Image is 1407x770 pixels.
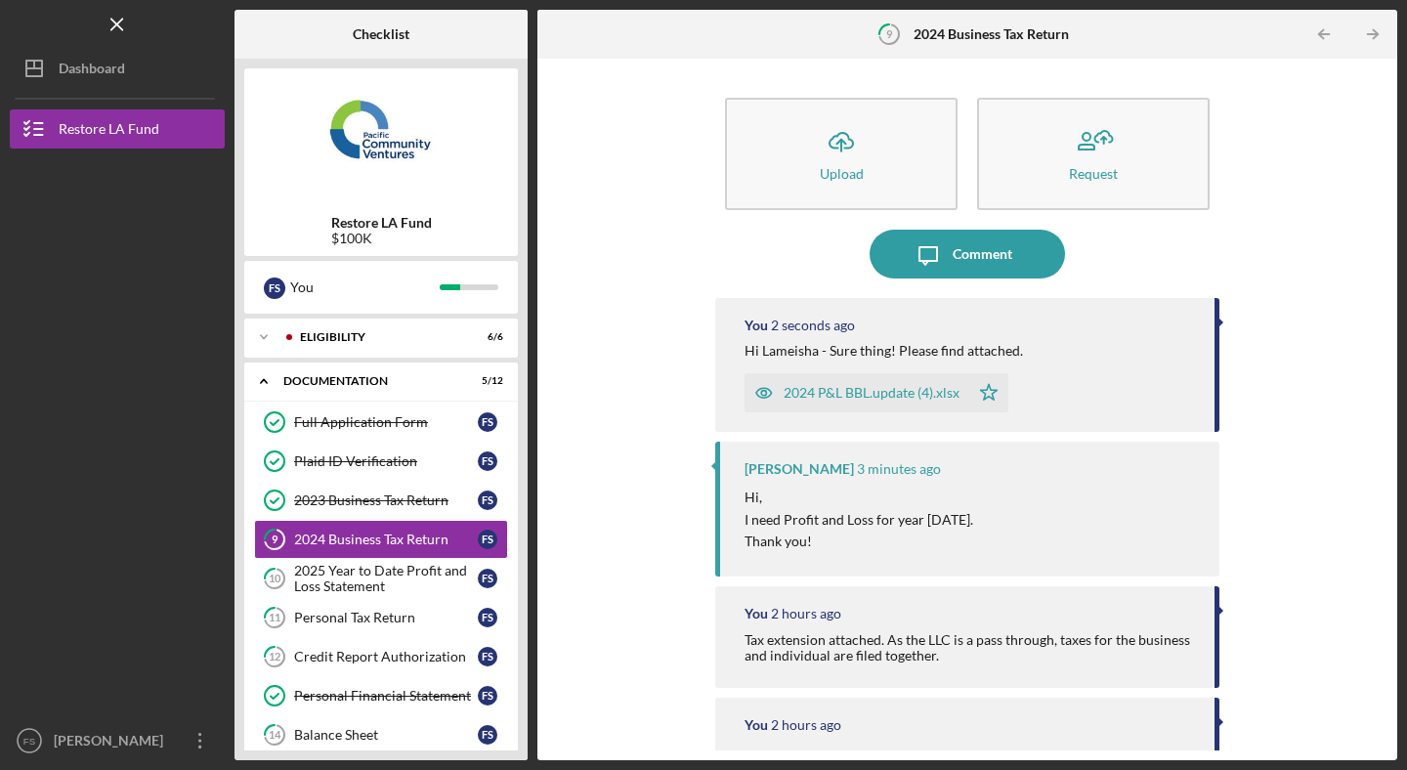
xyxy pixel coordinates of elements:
div: Dashboard [59,49,125,93]
div: F S [478,608,497,627]
div: Upload [820,166,864,181]
div: 2025 Year to Date Profit and Loss Statement [294,563,478,594]
div: Restore LA Fund [59,109,159,153]
button: Upload [725,98,958,210]
div: You [745,717,768,733]
div: Balance Sheet [294,727,478,743]
img: Product logo [244,78,518,195]
time: 2025-09-05 18:40 [771,717,841,733]
tspan: 9 [272,534,278,546]
b: Checklist [353,26,409,42]
div: [PERSON_NAME] [745,461,854,477]
tspan: 10 [269,573,281,585]
div: Hi Lameisha - Sure thing! Please find attached. [745,343,1023,359]
div: Plaid ID Verification [294,453,478,469]
a: 92024 Business Tax ReturnFS [254,520,508,559]
a: 11Personal Tax ReturnFS [254,598,508,637]
div: Tax extension attached. As the LLC is a pass through, taxes for the business and individual are f... [745,632,1195,663]
div: F S [478,569,497,588]
button: Restore LA Fund [10,109,225,149]
div: Eligibility [300,331,454,343]
div: 2024 Business Tax Return [294,532,478,547]
div: 6 / 6 [468,331,503,343]
div: F S [478,530,497,549]
div: F S [478,412,497,432]
a: 12Credit Report AuthorizationFS [254,637,508,676]
div: [PERSON_NAME] [49,721,176,765]
a: Full Application FormFS [254,403,508,442]
div: F S [478,725,497,745]
div: F S [478,647,497,666]
time: 2025-09-05 21:09 [771,318,855,333]
tspan: 12 [269,651,280,663]
button: Dashboard [10,49,225,88]
div: Comment [953,230,1012,278]
div: Full Application Form [294,414,478,430]
time: 2025-09-05 21:06 [857,461,941,477]
text: FS [23,736,35,747]
div: 5 / 12 [468,375,503,387]
div: You [745,318,768,333]
div: Request [1069,166,1118,181]
div: Documentation [283,375,454,387]
a: Plaid ID VerificationFS [254,442,508,481]
div: F S [478,451,497,471]
p: Hi, [745,487,973,508]
a: 14Balance SheetFS [254,715,508,754]
div: 2023 Business Tax Return [294,492,478,508]
a: 102025 Year to Date Profit and Loss StatementFS [254,559,508,598]
b: Restore LA Fund [331,215,432,231]
div: 2024 P&L BBL.update (4).xlsx [784,385,959,401]
a: Personal Financial StatementFS [254,676,508,715]
div: You [290,271,440,304]
b: 2024 Business Tax Return [914,26,1069,42]
div: Credit Report Authorization [294,649,478,664]
time: 2025-09-05 18:41 [771,606,841,621]
button: 2024 P&L BBL.update (4).xlsx [745,373,1008,412]
div: $100K [331,231,432,246]
div: You [745,606,768,621]
tspan: 14 [269,729,281,742]
div: F S [478,491,497,510]
a: 2023 Business Tax ReturnFS [254,481,508,520]
button: Comment [870,230,1065,278]
tspan: 11 [269,612,280,624]
div: F S [478,686,497,706]
p: Thank you! [745,531,973,552]
button: Request [977,98,1210,210]
div: F S [264,278,285,299]
p: I need Profit and Loss for year [DATE]. [745,509,973,531]
tspan: 9 [886,27,893,40]
div: Personal Tax Return [294,610,478,625]
div: Personal Financial Statement [294,688,478,704]
button: FS[PERSON_NAME] [10,721,225,760]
